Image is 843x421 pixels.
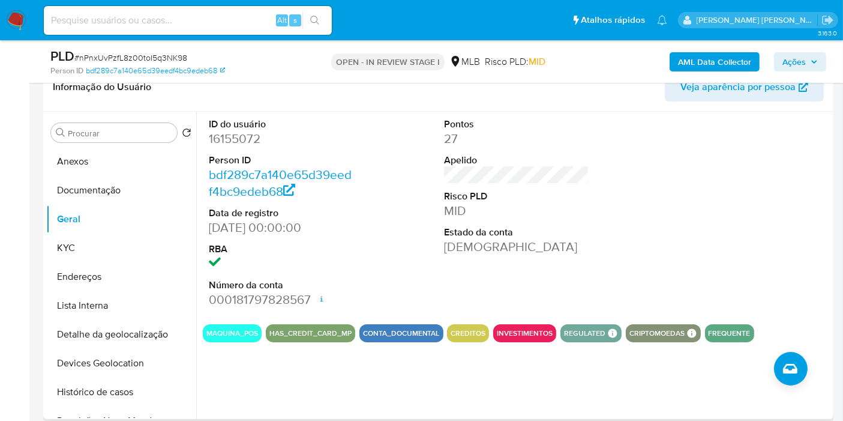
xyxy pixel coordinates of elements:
a: Sair [821,14,834,26]
p: OPEN - IN REVIEW STAGE I [331,53,445,70]
button: Documentação [46,176,196,205]
button: Lista Interna [46,291,196,320]
span: Risco PLD: [485,55,545,68]
dd: 000181797828567 [209,291,354,308]
a: Notificações [657,15,667,25]
button: search-icon [302,12,327,29]
dd: [DATE] 00:00:00 [209,219,354,236]
p: leticia.merlin@mercadolivre.com [697,14,818,26]
button: Devices Geolocation [46,349,196,378]
h1: Informação do Usuário [53,81,151,93]
button: Ações [774,52,826,71]
b: PLD [50,46,74,65]
div: MLB [449,55,480,68]
a: bdf289c7a140e65d39eedf4bc9edeb68 [86,65,225,76]
button: Detalhe da geolocalização [46,320,196,349]
dt: Apelido [444,154,589,167]
dd: 16155072 [209,130,354,147]
dt: Risco PLD [444,190,589,203]
dd: 27 [444,130,589,147]
span: 3.163.0 [818,28,837,38]
button: Endereços [46,262,196,291]
input: Pesquise usuários ou casos... [44,13,332,28]
button: KYC [46,234,196,262]
dd: [DEMOGRAPHIC_DATA] [444,238,589,255]
dt: RBA [209,243,354,256]
b: Person ID [50,65,83,76]
dt: Pontos [444,118,589,131]
span: s [293,14,297,26]
button: Geral [46,205,196,234]
a: bdf289c7a140e65d39eedf4bc9edeb68 [209,166,352,200]
span: Ações [782,52,806,71]
button: Veja aparência por pessoa [665,73,824,101]
dt: Person ID [209,154,354,167]
dt: Número da conta [209,279,354,292]
span: Atalhos rápidos [581,14,645,26]
button: Retornar ao pedido padrão [182,128,191,141]
button: Anexos [46,147,196,176]
b: AML Data Collector [678,52,751,71]
button: AML Data Collector [670,52,760,71]
span: Alt [277,14,287,26]
span: MID [529,55,545,68]
button: Histórico de casos [46,378,196,407]
input: Procurar [68,128,172,139]
dt: ID do usuário [209,118,354,131]
dd: MID [444,202,589,219]
button: Procurar [56,128,65,138]
dt: Data de registro [209,207,354,220]
span: # nPnxUvPzfL8z00toI5q3NK98 [74,52,187,64]
dt: Estado da conta [444,226,589,239]
span: Veja aparência por pessoa [680,73,796,101]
